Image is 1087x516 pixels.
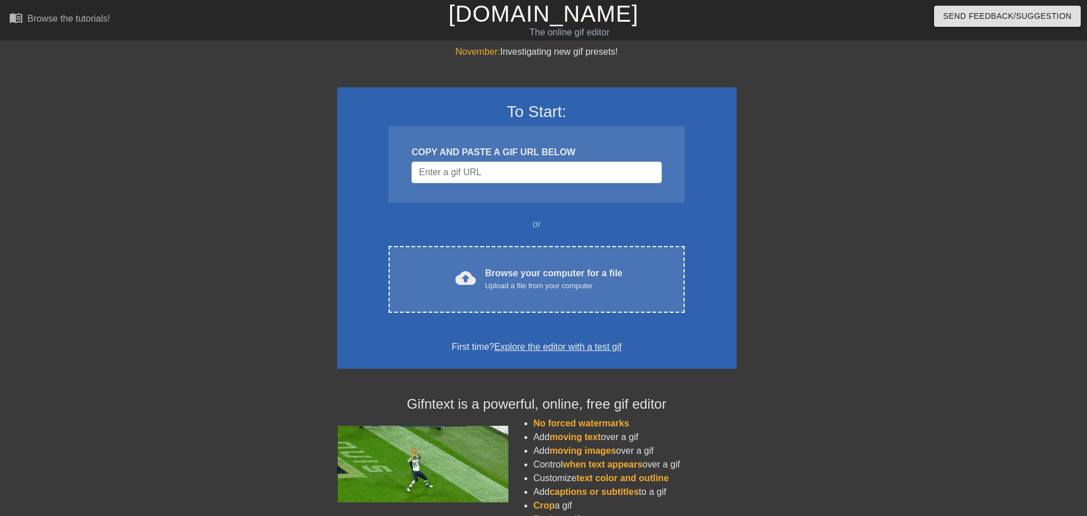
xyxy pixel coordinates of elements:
span: moving text [549,432,601,442]
div: First time? [352,340,722,354]
a: Explore the editor with a test gif [494,342,621,352]
li: Control over a gif [534,458,737,471]
div: Upload a file from your computer [485,280,623,292]
span: moving images [549,446,616,455]
a: [DOMAIN_NAME] [448,1,639,26]
a: Browse the tutorials! [9,11,110,29]
li: Add over a gif [534,444,737,458]
li: Add over a gif [534,430,737,444]
div: Investigating new gif presets! [337,45,737,59]
div: Browse your computer for a file [485,267,623,292]
li: Add to a gif [534,485,737,499]
img: football_small.gif [337,426,508,502]
span: No forced watermarks [534,418,629,428]
li: Customize [534,471,737,485]
span: when text appears [563,459,642,469]
span: text color and outline [576,473,669,483]
span: captions or subtitles [549,487,639,497]
div: COPY AND PASTE A GIF URL BELOW [411,146,661,159]
button: Send Feedback/Suggestion [934,6,1081,27]
span: November: [455,47,500,57]
span: Crop [534,501,555,510]
input: Username [411,162,661,183]
h4: Gifntext is a powerful, online, free gif editor [337,396,737,413]
div: Browse the tutorials! [27,14,110,23]
h3: To Start: [352,102,722,122]
div: The online gif editor [368,26,771,39]
li: a gif [534,499,737,513]
span: cloud_upload [455,268,476,288]
div: or [367,217,707,231]
span: Send Feedback/Suggestion [943,9,1072,23]
span: menu_book [9,11,23,25]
